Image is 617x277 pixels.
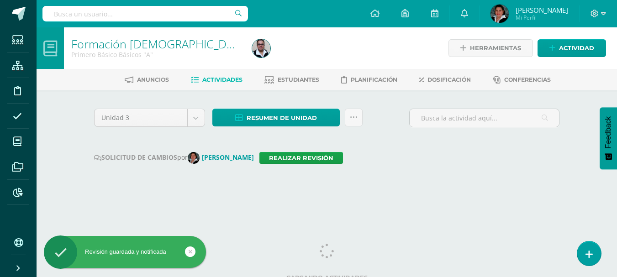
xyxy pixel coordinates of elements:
[125,73,169,87] a: Anuncios
[94,153,177,162] strong: SOLICITUD DE CAMBIOS
[191,73,243,87] a: Actividades
[490,5,509,23] img: c5e15b6d1c97cfcc5e091a47d8fce03b.png
[71,50,241,59] div: Primero Básico Básicos 'A'
[202,76,243,83] span: Actividades
[202,153,254,162] strong: [PERSON_NAME]
[516,14,568,21] span: Mi Perfil
[188,152,200,164] img: 79b09ec50a5ba6337682d6ca3cfbe2be.png
[278,76,319,83] span: Estudiantes
[427,76,471,83] span: Dosificación
[504,76,551,83] span: Conferencias
[341,73,397,87] a: Planificación
[600,107,617,169] button: Feedback - Mostrar encuesta
[538,39,606,57] a: Actividad
[137,76,169,83] span: Anuncios
[351,76,397,83] span: Planificación
[101,109,180,126] span: Unidad 3
[188,153,259,162] a: [PERSON_NAME]
[212,109,340,126] a: Resumen de unidad
[71,37,241,50] h1: Formación Cristiana
[419,73,471,87] a: Dosificación
[470,40,521,57] span: Herramientas
[410,109,559,127] input: Busca la actividad aquí...
[516,5,568,15] span: [PERSON_NAME]
[559,40,594,57] span: Actividad
[448,39,533,57] a: Herramientas
[604,116,612,148] span: Feedback
[95,109,205,126] a: Unidad 3
[42,6,248,21] input: Busca un usuario...
[259,152,343,164] a: Realizar revisión
[94,152,560,164] div: por
[264,73,319,87] a: Estudiantes
[44,248,206,256] div: Revisión guardada y notificada
[493,73,551,87] a: Conferencias
[252,39,270,57] img: b40a199d199c7b6c7ebe8f7dd76dcc28.png
[247,110,317,126] span: Resumen de unidad
[71,36,250,52] a: Formación [DEMOGRAPHIC_DATA]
